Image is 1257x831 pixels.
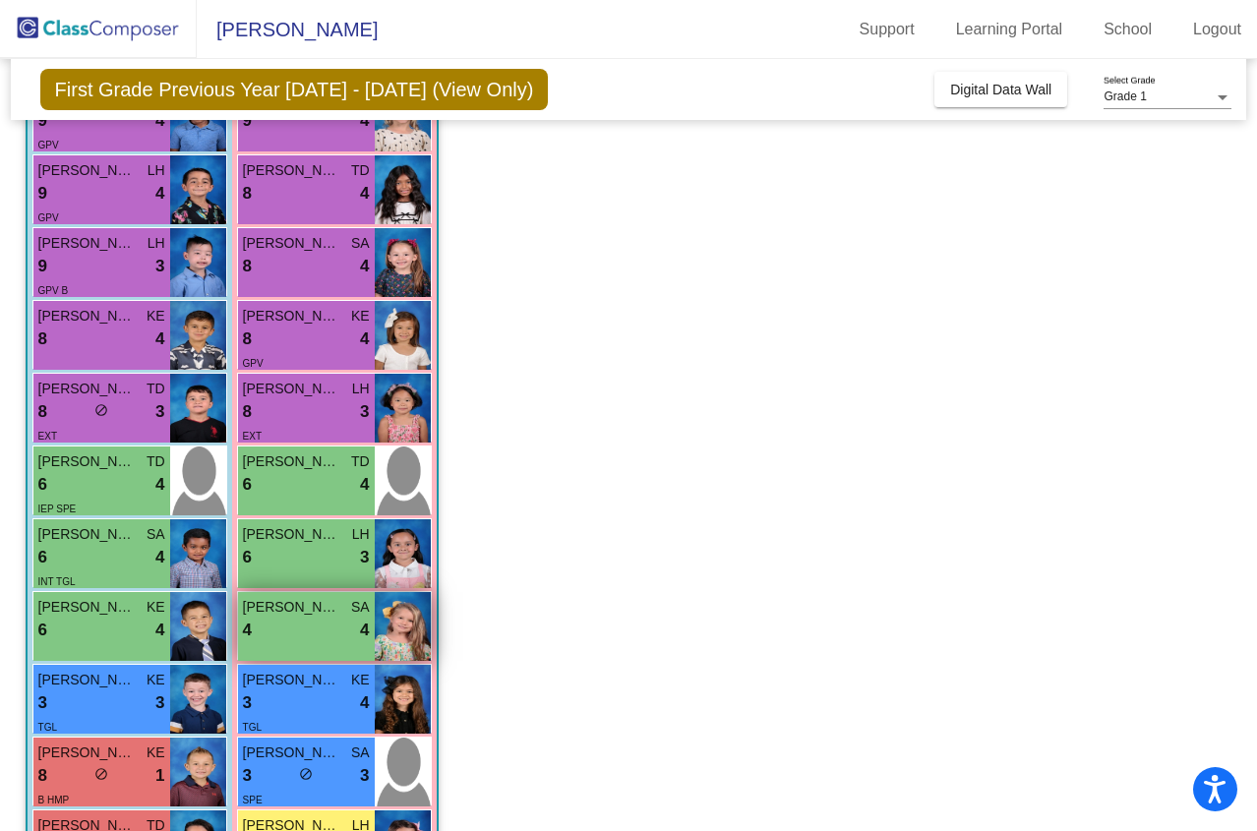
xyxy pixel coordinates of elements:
[351,306,370,326] span: KE
[360,763,369,789] span: 3
[243,545,252,570] span: 6
[243,597,341,618] span: [PERSON_NAME]
[155,399,164,425] span: 3
[243,524,341,545] span: [PERSON_NAME]
[197,14,378,45] span: [PERSON_NAME]
[147,524,165,545] span: SA
[352,379,370,399] span: LH
[243,618,252,643] span: 4
[38,670,137,690] span: [PERSON_NAME]
[38,690,47,716] span: 3
[243,326,252,352] span: 8
[38,763,47,789] span: 8
[155,472,164,498] span: 4
[38,140,59,150] span: GPV
[243,763,252,789] span: 3
[360,254,369,279] span: 4
[94,403,108,417] span: do_not_disturb_alt
[155,108,164,134] span: 4
[243,181,252,207] span: 8
[155,181,164,207] span: 4
[243,431,262,442] span: EXT
[243,722,262,733] span: TGL
[38,160,137,181] span: [PERSON_NAME]
[1177,14,1257,45] a: Logout
[1088,14,1167,45] a: School
[147,306,165,326] span: KE
[351,597,370,618] span: SA
[38,451,137,472] span: [PERSON_NAME]
[155,326,164,352] span: 4
[147,379,165,399] span: TD
[1104,89,1146,103] span: Grade 1
[38,742,137,763] span: [PERSON_NAME]
[360,181,369,207] span: 4
[38,326,47,352] span: 8
[243,472,252,498] span: 6
[360,472,369,498] span: 4
[147,451,165,472] span: TD
[38,181,47,207] span: 9
[38,576,76,587] span: INT TGL
[38,524,137,545] span: [PERSON_NAME]
[351,742,370,763] span: SA
[38,431,57,442] span: EXT
[38,306,137,326] span: [PERSON_NAME] [PERSON_NAME]
[360,108,369,134] span: 4
[94,767,108,781] span: do_not_disturb_alt
[38,618,47,643] span: 6
[147,742,165,763] span: KE
[38,545,47,570] span: 6
[38,472,47,498] span: 6
[38,504,77,514] span: IEP SPE
[360,690,369,716] span: 4
[243,399,252,425] span: 8
[38,233,137,254] span: [PERSON_NAME]
[38,597,137,618] span: [PERSON_NAME]
[243,254,252,279] span: 8
[243,742,341,763] span: [PERSON_NAME]
[243,358,264,369] span: GPV
[360,618,369,643] span: 4
[38,108,47,134] span: 9
[934,72,1067,107] button: Digital Data Wall
[243,108,252,134] span: 9
[38,795,70,805] span: B HMP
[155,254,164,279] span: 3
[351,670,370,690] span: KE
[351,451,370,472] span: TD
[243,379,341,399] span: [PERSON_NAME]
[940,14,1079,45] a: Learning Portal
[148,233,165,254] span: LH
[351,160,370,181] span: TD
[360,545,369,570] span: 3
[147,670,165,690] span: KE
[155,618,164,643] span: 4
[38,254,47,279] span: 9
[243,451,341,472] span: [PERSON_NAME]
[38,379,137,399] span: [PERSON_NAME]
[148,160,165,181] span: LH
[360,326,369,352] span: 4
[352,524,370,545] span: LH
[243,690,252,716] span: 3
[243,795,263,805] span: SPE
[351,233,370,254] span: SA
[950,82,1051,97] span: Digital Data Wall
[243,233,341,254] span: [PERSON_NAME]
[38,399,47,425] span: 8
[155,545,164,570] span: 4
[155,690,164,716] span: 3
[299,767,313,781] span: do_not_disturb_alt
[147,597,165,618] span: KE
[40,69,549,110] span: First Grade Previous Year [DATE] - [DATE] (View Only)
[243,160,341,181] span: [PERSON_NAME]
[243,670,341,690] span: [PERSON_NAME]
[360,399,369,425] span: 3
[38,722,57,733] span: TGL
[38,212,59,223] span: GPV
[155,763,164,789] span: 1
[38,285,69,296] span: GPV B
[243,306,341,326] span: [PERSON_NAME]
[844,14,930,45] a: Support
